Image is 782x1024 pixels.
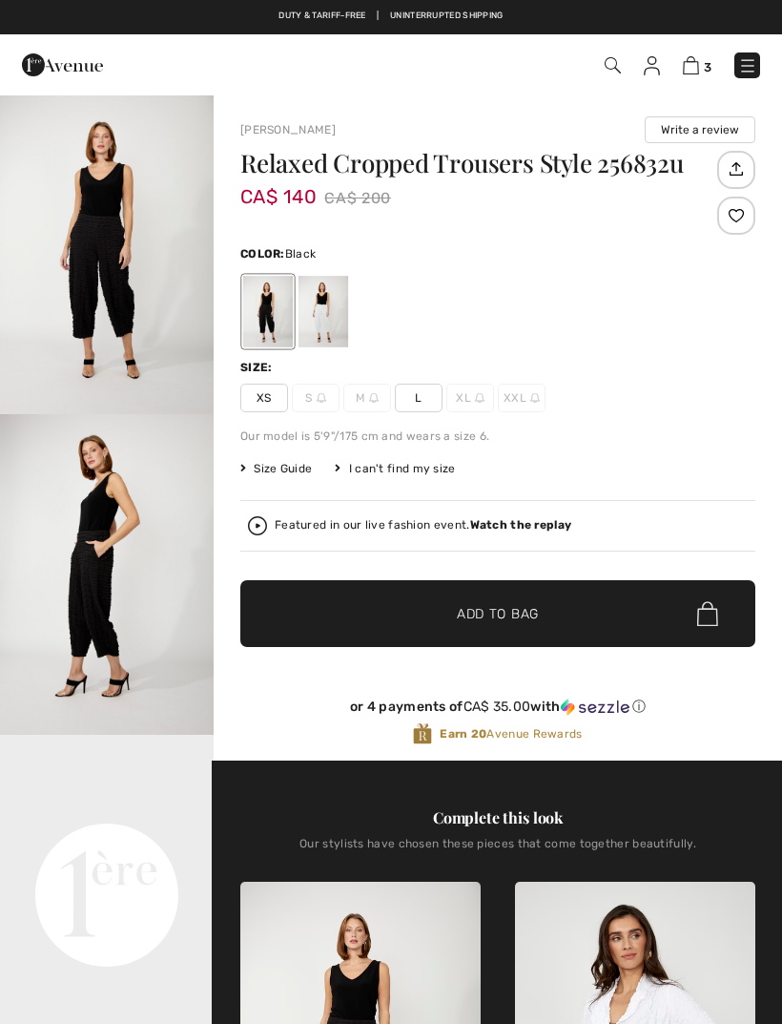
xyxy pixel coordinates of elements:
[248,516,267,535] img: Watch the replay
[292,384,340,412] span: S
[605,57,621,73] img: Search
[317,393,326,403] img: ring-m.svg
[530,393,540,403] img: ring-m.svg
[440,727,486,741] strong: Earn 20
[683,56,699,74] img: Shopping Bag
[240,580,755,647] button: Add to Bag
[644,56,660,75] img: My Info
[324,184,391,213] span: CA$ 200
[240,359,277,376] div: Size:
[395,384,442,412] span: L
[298,276,348,347] div: Off White
[683,53,711,76] a: 3
[240,699,755,716] div: or 4 payments of with
[697,601,718,626] img: Bag.svg
[240,806,755,829] div: Complete this look
[561,699,629,716] img: Sezzle
[240,151,712,176] h1: Relaxed Cropped Trousers Style 256832u
[240,123,336,136] a: [PERSON_NAME]
[275,519,571,532] div: Featured in our live fashion event.
[470,518,572,532] strong: Watch the replay
[240,384,288,412] span: XS
[440,725,582,742] span: Avenue Rewards
[243,276,293,347] div: Black
[343,384,391,412] span: M
[240,837,755,866] div: Our stylists have chosen these pieces that come together beautifully.
[413,722,432,745] img: Avenue Rewards
[645,116,755,143] button: Write a review
[457,604,539,624] span: Add to Bag
[369,393,379,403] img: ring-m.svg
[240,699,755,722] div: or 4 payments ofCA$ 35.00withSezzle Click to learn more about Sezzle
[498,384,545,412] span: XXL
[285,247,317,261] span: Black
[22,54,103,73] a: 1ère Avenue
[335,460,455,477] div: I can't find my size
[463,699,531,715] span: CA$ 35.00
[704,60,711,74] span: 3
[720,153,751,185] img: Share
[475,393,484,403] img: ring-m.svg
[738,56,757,75] img: Menu
[240,166,317,208] span: CA$ 140
[240,428,755,445] div: Our model is 5'9"/175 cm and wears a size 6.
[22,46,103,84] img: 1ère Avenue
[240,460,312,477] span: Size Guide
[240,247,285,261] span: Color:
[446,384,494,412] span: XL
